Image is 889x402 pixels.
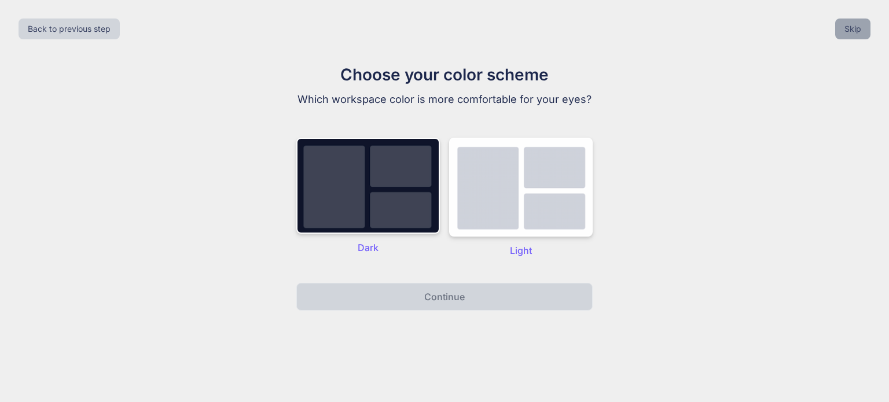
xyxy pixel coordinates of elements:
[250,62,639,87] h1: Choose your color scheme
[424,290,465,304] p: Continue
[296,283,593,311] button: Continue
[296,241,440,255] p: Dark
[449,244,593,257] p: Light
[296,138,440,234] img: dark
[835,19,870,39] button: Skip
[19,19,120,39] button: Back to previous step
[250,91,639,108] p: Which workspace color is more comfortable for your eyes?
[449,138,593,237] img: dark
